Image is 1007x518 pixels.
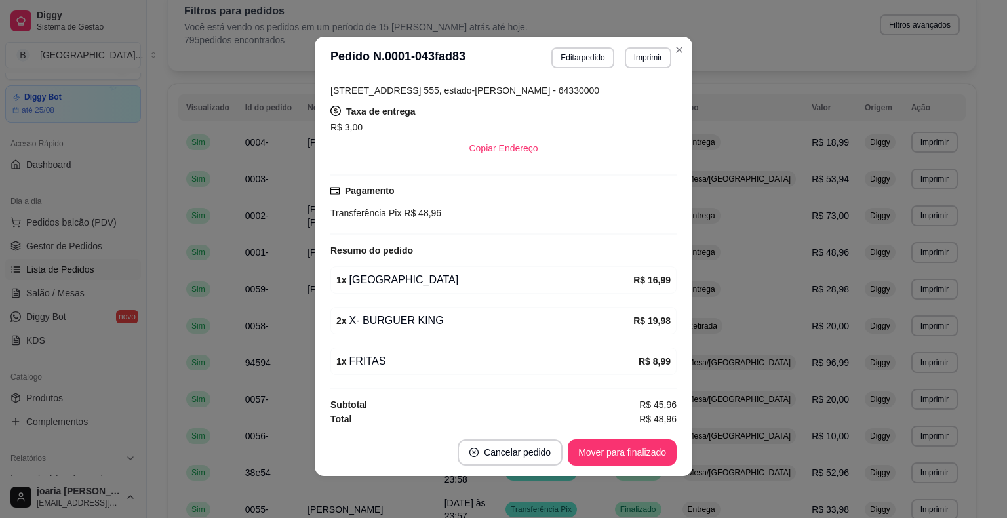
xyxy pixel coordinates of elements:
span: R$ 48,96 [639,412,677,426]
button: Close [669,39,690,60]
span: [STREET_ADDRESS] 555, estado-[PERSON_NAME] - 64330000 [330,85,599,96]
strong: 1 x [336,275,347,285]
span: Transferência Pix [330,208,401,218]
strong: 1 x [336,356,347,367]
strong: R$ 19,98 [633,315,671,326]
strong: 2 x [336,315,347,326]
span: R$ 3,00 [330,122,363,132]
strong: R$ 16,99 [633,275,671,285]
button: Mover para finalizado [568,439,677,466]
div: FRITAS [336,353,639,369]
strong: Total [330,414,351,424]
button: Editarpedido [551,47,614,68]
strong: Resumo do pedido [330,245,413,256]
span: credit-card [330,186,340,195]
button: Imprimir [625,47,671,68]
strong: R$ 8,99 [639,356,671,367]
span: dollar [330,106,341,116]
div: [GEOGRAPHIC_DATA] [336,272,633,288]
strong: Taxa de entrega [346,106,416,117]
span: close-circle [469,448,479,457]
div: X- BURGUER KING [336,313,633,329]
strong: Subtotal [330,399,367,410]
button: Copiar Endereço [458,135,548,161]
span: R$ 45,96 [639,397,677,412]
strong: Pagamento [345,186,394,196]
h3: Pedido N. 0001-043fad83 [330,47,465,68]
span: R$ 48,96 [401,208,441,218]
button: close-circleCancelar pedido [458,439,563,466]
